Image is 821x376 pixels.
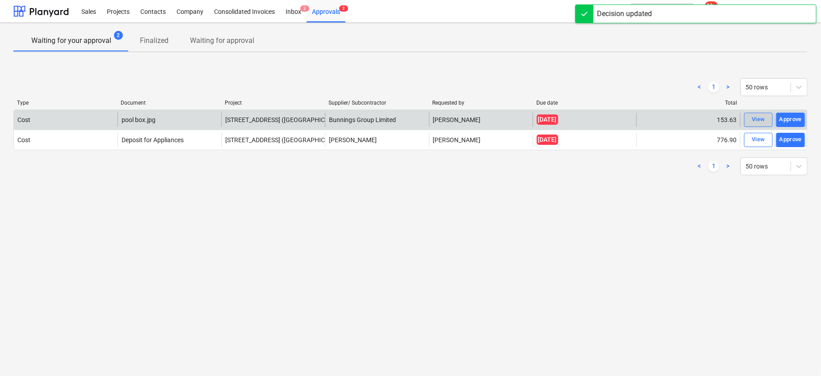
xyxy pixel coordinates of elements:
div: Type [17,100,114,106]
div: Bunnings Group Limited [325,113,429,127]
iframe: Chat Widget [776,333,821,376]
p: Waiting for approval [190,35,254,46]
div: [PERSON_NAME] [429,113,533,127]
span: 2 [339,5,348,12]
div: View [752,135,765,145]
p: Finalized [140,35,168,46]
span: 25001 RD (2 Walnut Place - House Build) [225,136,384,144]
div: Total [640,100,737,106]
a: Page 1 is your current page [708,82,719,93]
div: Document [121,100,217,106]
a: Next page [723,161,733,172]
div: 776.90 [636,133,740,147]
div: Deposit for Appliances [122,136,184,144]
div: Approve [779,135,802,145]
span: [DATE] [537,135,558,144]
button: View [744,113,773,127]
div: pool box.jpg [122,116,156,123]
div: Supplier/ Subcontractor [328,100,425,106]
button: View [744,133,773,147]
p: Waiting for your approval [31,35,111,46]
button: Approve [776,113,805,127]
a: Next page [723,82,733,93]
span: 2 [114,31,123,40]
a: Previous page [694,161,705,172]
div: Requested by [433,100,529,106]
span: 2 [300,5,309,12]
button: Approve [776,133,805,147]
div: [PERSON_NAME] [429,133,533,147]
a: Previous page [694,82,705,93]
a: Page 1 is your current page [708,161,719,172]
div: Cost [17,116,30,123]
span: [DATE] [537,114,558,124]
div: Approve [779,114,802,125]
div: Decision updated [597,8,652,19]
div: View [752,114,765,125]
div: Cost [17,136,30,144]
span: 25001 RD (2 Walnut Place - House Build) [225,116,384,123]
div: Project [225,100,321,106]
div: Due date [536,100,633,106]
div: [PERSON_NAME] [325,133,429,147]
div: 153.63 [636,113,740,127]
